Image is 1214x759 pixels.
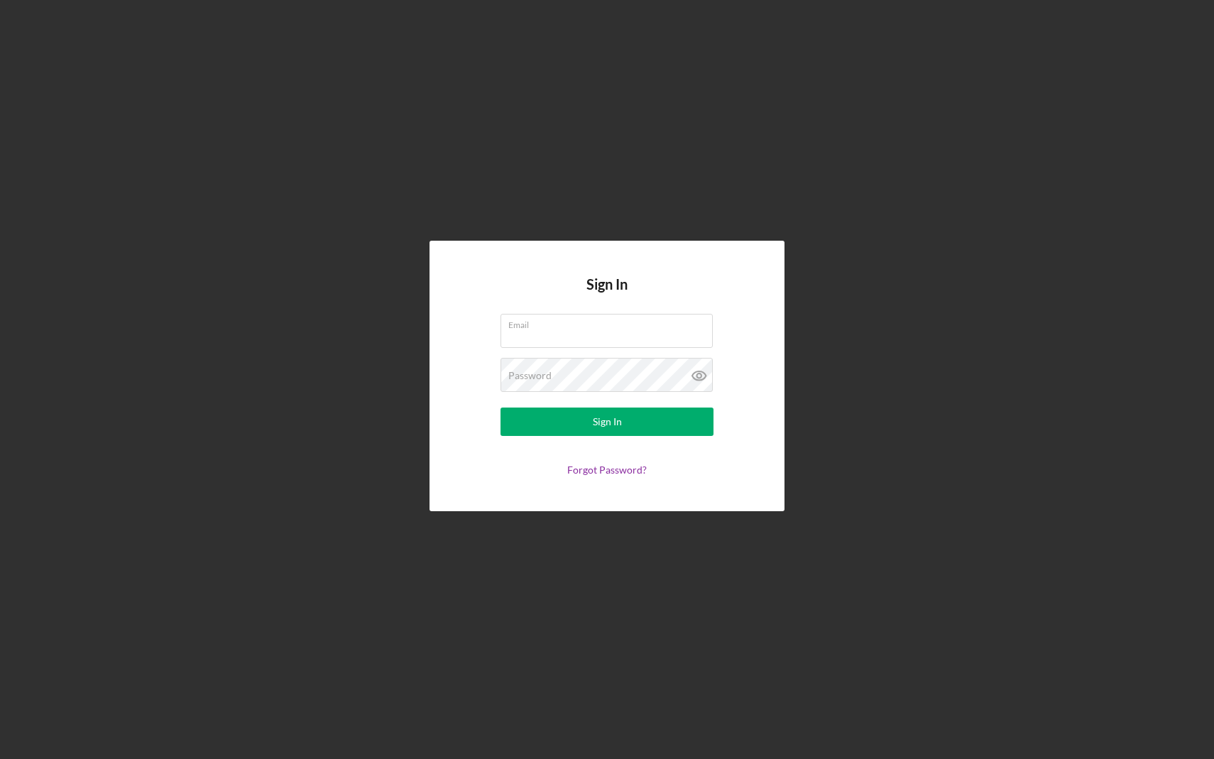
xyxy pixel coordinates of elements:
[586,276,628,314] h4: Sign In
[567,464,647,476] a: Forgot Password?
[508,315,713,330] label: Email
[501,408,713,436] button: Sign In
[593,408,622,436] div: Sign In
[508,370,552,381] label: Password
